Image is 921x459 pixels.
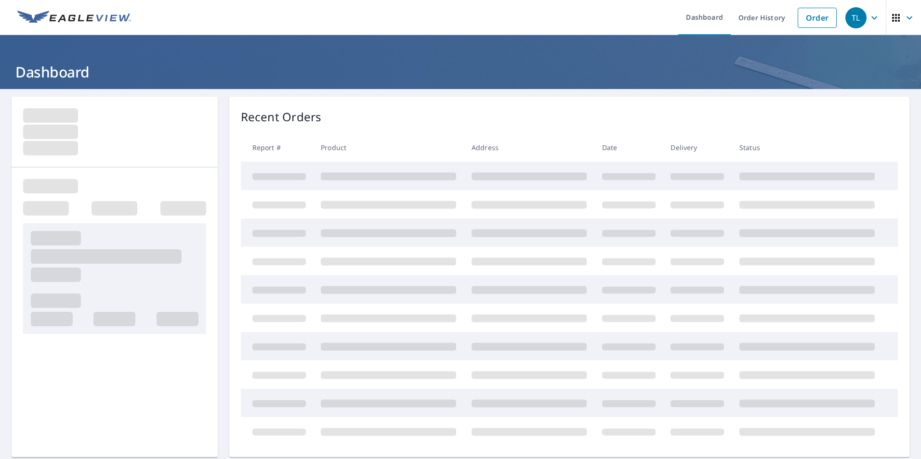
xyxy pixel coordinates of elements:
th: Delivery [663,133,732,162]
th: Address [464,133,594,162]
th: Product [313,133,464,162]
p: Recent Orders [241,108,322,126]
a: Order [798,8,837,28]
th: Report # [241,133,314,162]
th: Status [732,133,882,162]
th: Date [594,133,663,162]
img: EV Logo [17,11,131,25]
h1: Dashboard [12,62,909,82]
div: TL [845,7,867,28]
